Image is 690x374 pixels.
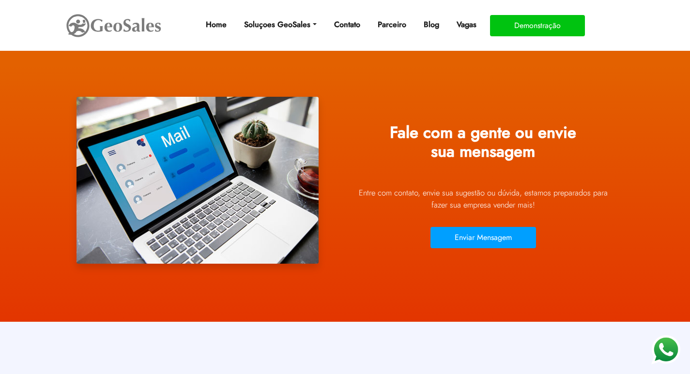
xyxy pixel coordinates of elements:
[202,15,230,34] a: Home
[240,15,320,34] a: Soluçoes GeoSales
[374,15,410,34] a: Parceiro
[430,227,536,248] button: Enviar Mensagem
[353,116,614,176] h1: Fale com a gente ou envie sua mensagem
[420,15,443,34] a: Blog
[490,15,585,36] button: Demonstração
[77,97,319,264] img: Enviar email
[65,12,162,39] img: GeoSales
[453,15,480,34] a: Vagas
[651,335,680,364] img: WhatsApp
[330,15,364,34] a: Contato
[353,187,614,211] p: Entre com contato, envie sua sugestão ou dúvida, estamos preparados para fazer sua empresa vender...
